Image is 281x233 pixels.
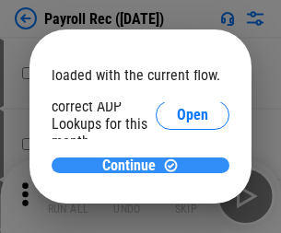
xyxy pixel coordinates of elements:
span: Open [177,108,208,122]
div: Please select the correct ADP Lookups for this month [52,80,156,150]
img: Continue [163,157,179,173]
button: Open [156,100,229,130]
button: ContinueContinue [52,157,229,173]
span: Continue [102,158,156,173]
